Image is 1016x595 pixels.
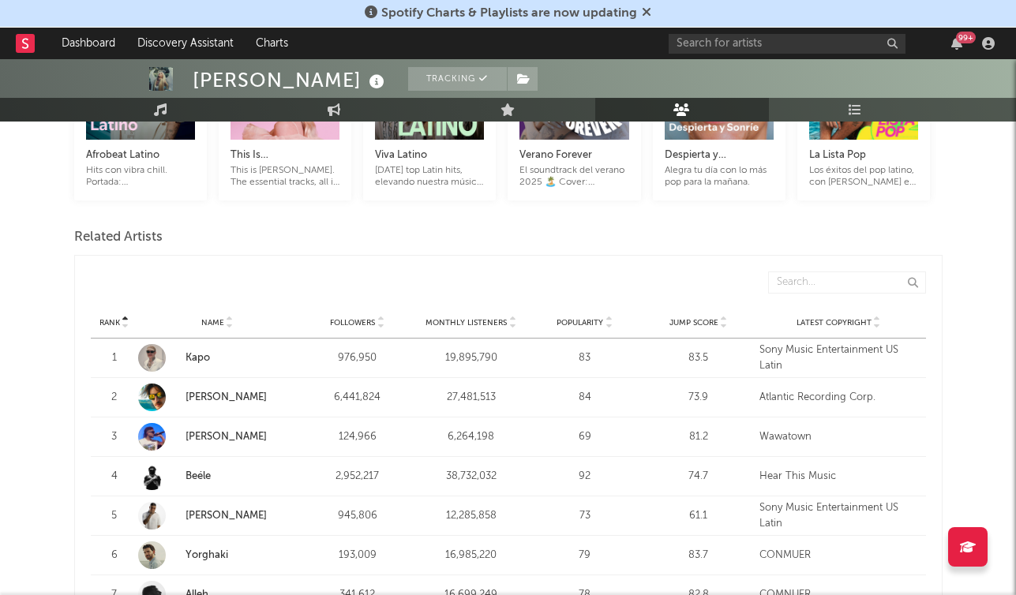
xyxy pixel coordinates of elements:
span: Related Artists [74,228,163,247]
a: [PERSON_NAME] [138,423,297,451]
span: Dismiss [642,7,651,20]
div: 81.2 [646,429,752,445]
span: Monthly Listeners [426,318,507,327]
div: 12,285,858 [418,508,524,524]
a: Afrobeat LatinoHits con vibra chill. Portada: [GEOGRAPHIC_DATA] [86,130,195,189]
div: El soundtrack del verano 2025 🏝️ Cover: [PERSON_NAME] [519,165,628,189]
a: Verano ForeverEl soundtrack del verano 2025 🏝️ Cover: [PERSON_NAME] [519,130,628,189]
div: Alegra tu día con lo más pop para la mañana. [665,165,774,189]
input: Search for artists [669,34,905,54]
div: 73 [532,508,638,524]
div: 3 [99,429,130,445]
div: 2 [99,390,130,406]
button: 99+ [951,37,962,50]
div: Wawatown [759,429,918,445]
div: 99 + [956,32,976,43]
div: 16,985,220 [418,548,524,563]
span: Latest Copyright [797,318,872,327]
div: 193,009 [305,548,411,563]
div: 6,441,824 [305,390,411,406]
div: 124,966 [305,429,411,445]
div: 6 [99,548,130,563]
a: Discovery Assistant [126,28,245,59]
div: Verano Forever [519,146,628,165]
div: 69 [532,429,638,445]
div: 79 [532,548,638,563]
div: [DATE] top Latin hits, elevando nuestra música. Cover: [PERSON_NAME] [375,165,484,189]
span: Name [201,318,224,327]
div: [PERSON_NAME] [193,67,388,93]
a: [PERSON_NAME] [186,432,267,442]
div: Sony Music Entertainment US Latin [759,342,918,373]
a: Viva Latino[DATE] top Latin hits, elevando nuestra música. Cover: [PERSON_NAME] [375,130,484,189]
div: 4 [99,469,130,485]
a: Kapo [138,344,297,372]
div: Afrobeat Latino [86,146,195,165]
a: [PERSON_NAME] [186,392,267,402]
button: Tracking [408,67,507,91]
a: [PERSON_NAME] [138,384,297,411]
div: Hear This Music [759,469,918,485]
a: Charts [245,28,299,59]
div: CONMUER [759,548,918,563]
div: Hits con vibra chill. Portada: [GEOGRAPHIC_DATA] [86,165,195,189]
span: Followers [330,318,375,327]
div: 1 [99,350,130,366]
div: 83.7 [646,548,752,563]
div: Viva Latino [375,146,484,165]
div: 83.5 [646,350,752,366]
div: Sony Music Entertainment US Latin [759,500,918,531]
a: Kapo [186,353,210,363]
div: 976,950 [305,350,411,366]
div: 83 [532,350,638,366]
div: 73.9 [646,390,752,406]
div: 2,952,217 [305,469,411,485]
a: Despierta y [PERSON_NAME]Alegra tu día con lo más pop para la mañana. [665,130,774,189]
a: [PERSON_NAME] [138,502,297,530]
span: Popularity [557,318,603,327]
input: Search... [768,271,926,294]
div: La Lista Pop [809,146,918,165]
a: Yorghaki [186,550,228,560]
div: 61.1 [646,508,752,524]
span: Jump Score [669,318,718,327]
div: Atlantic Recording Corp. [759,390,918,406]
div: 92 [532,469,638,485]
div: Los éxitos del pop latino, con [PERSON_NAME] en portada. [809,165,918,189]
div: 84 [532,390,638,406]
span: Spotify Charts & Playlists are now updating [381,7,637,20]
div: 19,895,790 [418,350,524,366]
span: Rank [99,318,120,327]
a: This Is [PERSON_NAME]This is [PERSON_NAME]. The essential tracks, all in one playlist. [231,130,339,189]
a: Yorghaki [138,541,297,569]
a: Beéle [138,462,297,490]
div: 945,806 [305,508,411,524]
a: Beéle [186,471,211,481]
div: 74.7 [646,469,752,485]
a: La Lista PopLos éxitos del pop latino, con [PERSON_NAME] en portada. [809,130,918,189]
div: 6,264,198 [418,429,524,445]
a: Dashboard [51,28,126,59]
div: This is [PERSON_NAME]. The essential tracks, all in one playlist. [231,165,339,189]
div: 27,481,513 [418,390,524,406]
div: This Is [PERSON_NAME] [231,146,339,165]
div: 5 [99,508,130,524]
a: [PERSON_NAME] [186,511,267,521]
div: Despierta y [PERSON_NAME] [665,146,774,165]
div: 38,732,032 [418,469,524,485]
